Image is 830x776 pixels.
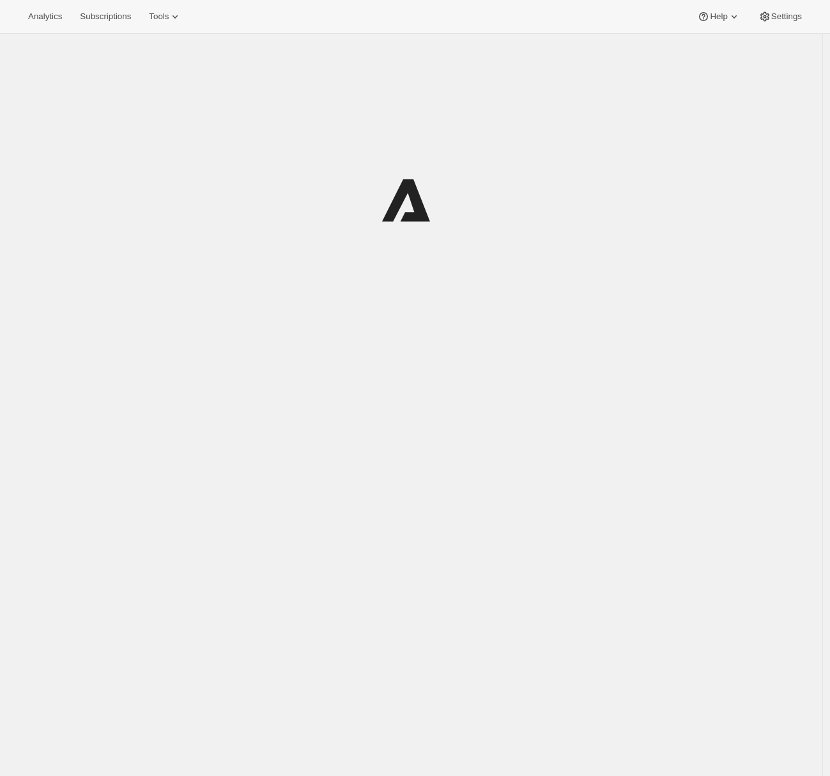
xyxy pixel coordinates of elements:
span: Analytics [28,11,62,22]
span: Tools [149,11,169,22]
button: Subscriptions [72,8,139,26]
span: Settings [771,11,802,22]
span: Help [710,11,727,22]
button: Help [689,8,748,26]
button: Analytics [20,8,70,26]
button: Settings [751,8,810,26]
span: Subscriptions [80,11,131,22]
button: Tools [141,8,189,26]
